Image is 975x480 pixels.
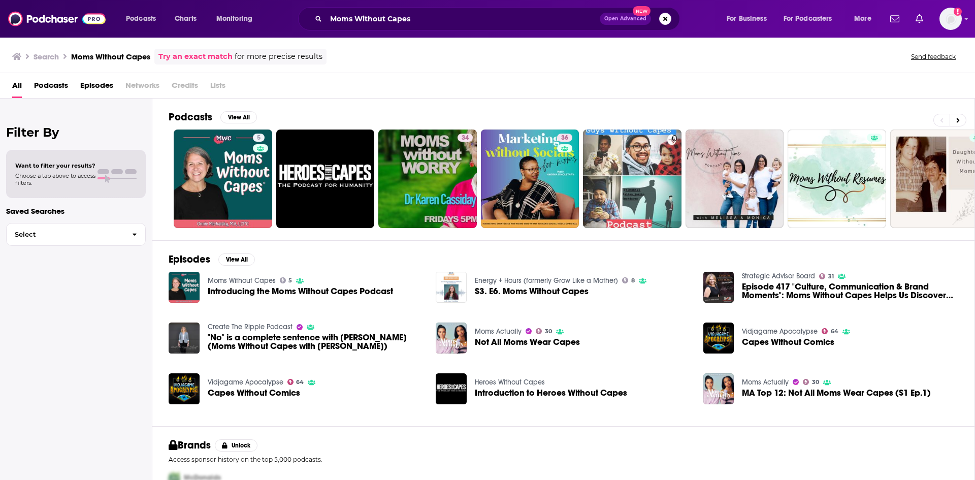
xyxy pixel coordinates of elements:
[216,12,252,26] span: Monitoring
[908,52,959,61] button: Send feedback
[545,329,552,334] span: 30
[939,8,962,30] img: User Profile
[308,7,690,30] div: Search podcasts, credits, & more...
[218,253,255,266] button: View All
[475,338,580,346] a: Not All Moms Wear Capes
[80,77,113,98] span: Episodes
[742,378,789,387] a: Moms Actually
[557,134,572,142] a: 36
[727,12,767,26] span: For Business
[208,276,276,285] a: Moms Without Capes
[326,11,600,27] input: Search podcasts, credits, & more...
[703,272,734,303] img: Episode 417 "Culture, Communication & Brand Moments": Moms Without Capes Helps Us Discover The Va...
[126,12,156,26] span: Podcasts
[175,12,197,26] span: Charts
[257,133,261,143] span: 5
[536,328,552,334] a: 30
[7,231,124,238] span: Select
[742,272,815,280] a: Strategic Advisor Board
[742,327,818,336] a: Vidjagame Apocalypse
[215,439,258,452] button: Unlock
[125,77,159,98] span: Networks
[158,51,233,62] a: Try an exact match
[280,277,292,283] a: 5
[8,9,106,28] img: Podchaser - Follow, Share and Rate Podcasts
[6,206,146,216] p: Saved Searches
[436,272,467,303] img: S3. E6. Moms Without Capes
[633,6,651,16] span: New
[220,111,257,123] button: View All
[831,329,838,334] span: 64
[34,52,59,61] h3: Search
[15,162,95,169] span: Want to filter your results?
[169,111,257,123] a: PodcastsView All
[210,77,225,98] span: Lists
[169,111,212,123] h2: Podcasts
[742,389,931,397] a: MA Top 12: Not All Moms Wear Capes (S1 Ep.1)
[169,456,958,463] p: Access sponsor history on the top 5,000 podcasts.
[174,130,272,228] a: 5
[34,77,68,98] a: Podcasts
[209,11,266,27] button: open menu
[208,333,424,350] a: "No" is a complete sentence with Candice Smiley (Moms Without Capes with Onnie Michalsky)
[172,77,198,98] span: Credits
[169,253,210,266] h2: Episodes
[475,287,589,296] a: S3. E6. Moms Without Capes
[169,373,200,404] img: Capes Without Comics
[169,272,200,303] img: Introducing the Moms Without Capes Podcast
[15,172,95,186] span: Choose a tab above to access filters.
[828,274,834,279] span: 31
[475,389,627,397] a: Introduction to Heroes Without Capes
[119,11,169,27] button: open menu
[169,439,211,452] h2: Brands
[208,378,283,387] a: Vidjagame Apocalypse
[208,333,424,350] span: "No" is a complete sentence with [PERSON_NAME] (Moms Without Capes with [PERSON_NAME])
[253,134,265,142] a: 5
[208,389,300,397] span: Capes Without Comics
[296,380,304,385] span: 64
[847,11,884,27] button: open menu
[886,10,903,27] a: Show notifications dropdown
[784,12,832,26] span: For Podcasters
[561,133,568,143] span: 36
[458,134,473,142] a: 34
[436,323,467,354] img: Not All Moms Wear Capes
[672,134,677,224] div: 0
[378,130,477,228] a: 34
[475,378,545,387] a: Heroes Without Capes
[622,277,635,283] a: 8
[703,373,734,404] img: MA Top 12: Not All Moms Wear Capes (S1 Ep.1)
[481,130,579,228] a: 36
[854,12,871,26] span: More
[208,287,393,296] a: Introducing the Moms Without Capes Podcast
[287,379,304,385] a: 64
[475,327,522,336] a: Moms Actually
[288,278,292,283] span: 5
[819,273,834,279] a: 31
[71,52,150,61] h3: Moms Without Capes
[168,11,203,27] a: Charts
[777,11,847,27] button: open menu
[822,328,838,334] a: 64
[912,10,927,27] a: Show notifications dropdown
[803,379,819,385] a: 30
[604,16,646,21] span: Open Advanced
[703,323,734,354] img: Capes Without Comics
[475,276,618,285] a: Energy + Hours (formerly Grow Like a Mother)
[12,77,22,98] a: All
[742,282,958,300] span: Episode 417 "Culture, Communication & Brand Moments": Moms Without Capes Helps Us Discover The Va...
[169,253,255,266] a: EpisodesView All
[939,8,962,30] span: Logged in as luilaking
[600,13,651,25] button: Open AdvancedNew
